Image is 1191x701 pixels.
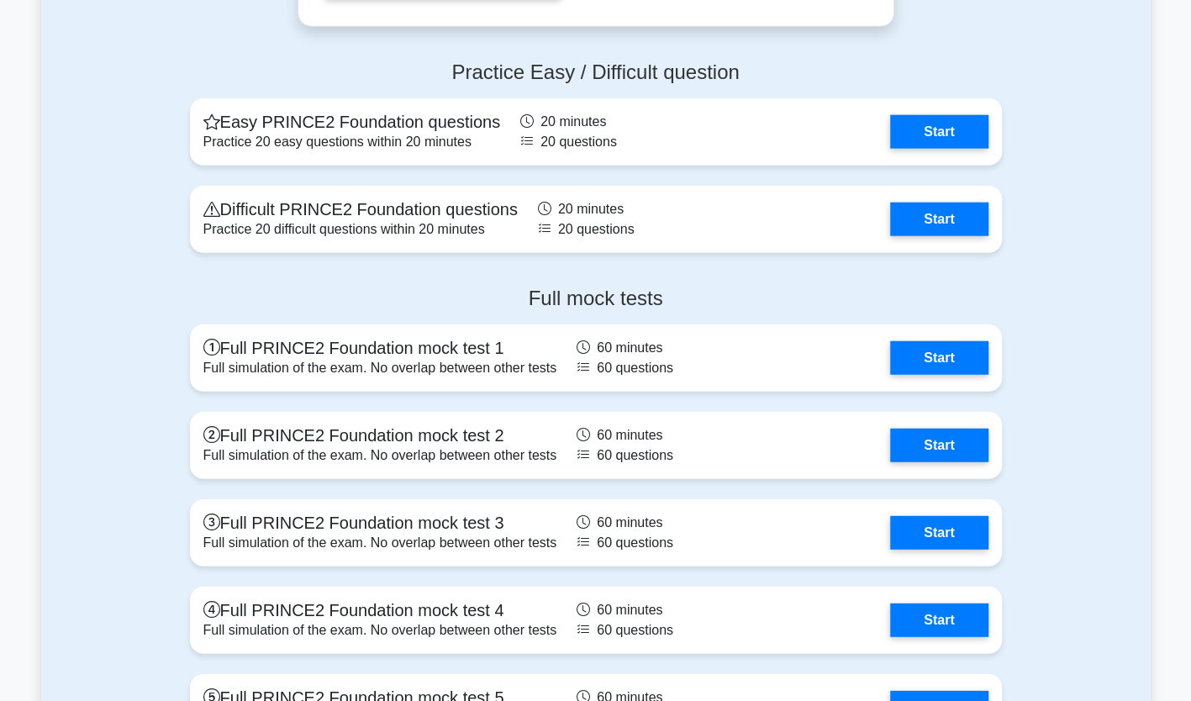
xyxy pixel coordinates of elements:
[190,287,1002,311] h4: Full mock tests
[890,429,988,462] a: Start
[190,61,1002,85] h4: Practice Easy / Difficult question
[890,203,988,236] a: Start
[890,115,988,149] a: Start
[890,603,988,637] a: Start
[890,516,988,550] a: Start
[890,341,988,375] a: Start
